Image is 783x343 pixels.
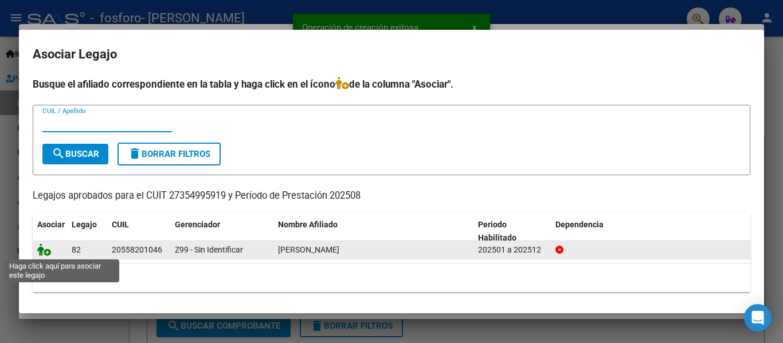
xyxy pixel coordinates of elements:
[478,220,516,242] span: Periodo Habilitado
[72,245,81,254] span: 82
[33,212,67,250] datatable-header-cell: Asociar
[33,263,750,292] div: 1 registros
[128,149,210,159] span: Borrar Filtros
[175,220,220,229] span: Gerenciador
[52,147,65,160] mat-icon: search
[478,243,546,257] div: 202501 a 202512
[33,189,750,203] p: Legajos aprobados para el CUIT 27354995919 y Período de Prestación 202508
[273,212,473,250] datatable-header-cell: Nombre Afiliado
[33,44,750,65] h2: Asociar Legajo
[112,220,129,229] span: CUIL
[33,77,750,92] h4: Busque el afiliado correspondiente en la tabla y haga click en el ícono de la columna "Asociar".
[72,220,97,229] span: Legajo
[551,212,751,250] datatable-header-cell: Dependencia
[473,212,551,250] datatable-header-cell: Periodo Habilitado
[128,147,142,160] mat-icon: delete
[175,245,243,254] span: Z99 - Sin Identificar
[112,243,162,257] div: 20558201046
[52,149,99,159] span: Buscar
[278,220,338,229] span: Nombre Afiliado
[555,220,604,229] span: Dependencia
[37,220,65,229] span: Asociar
[278,245,339,254] span: MEZA PERALTA LUCIANO ADONIS
[118,143,221,165] button: Borrar Filtros
[42,144,108,164] button: Buscar
[67,212,107,250] datatable-header-cell: Legajo
[107,212,170,250] datatable-header-cell: CUIL
[170,212,273,250] datatable-header-cell: Gerenciador
[744,304,772,332] div: Open Intercom Messenger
